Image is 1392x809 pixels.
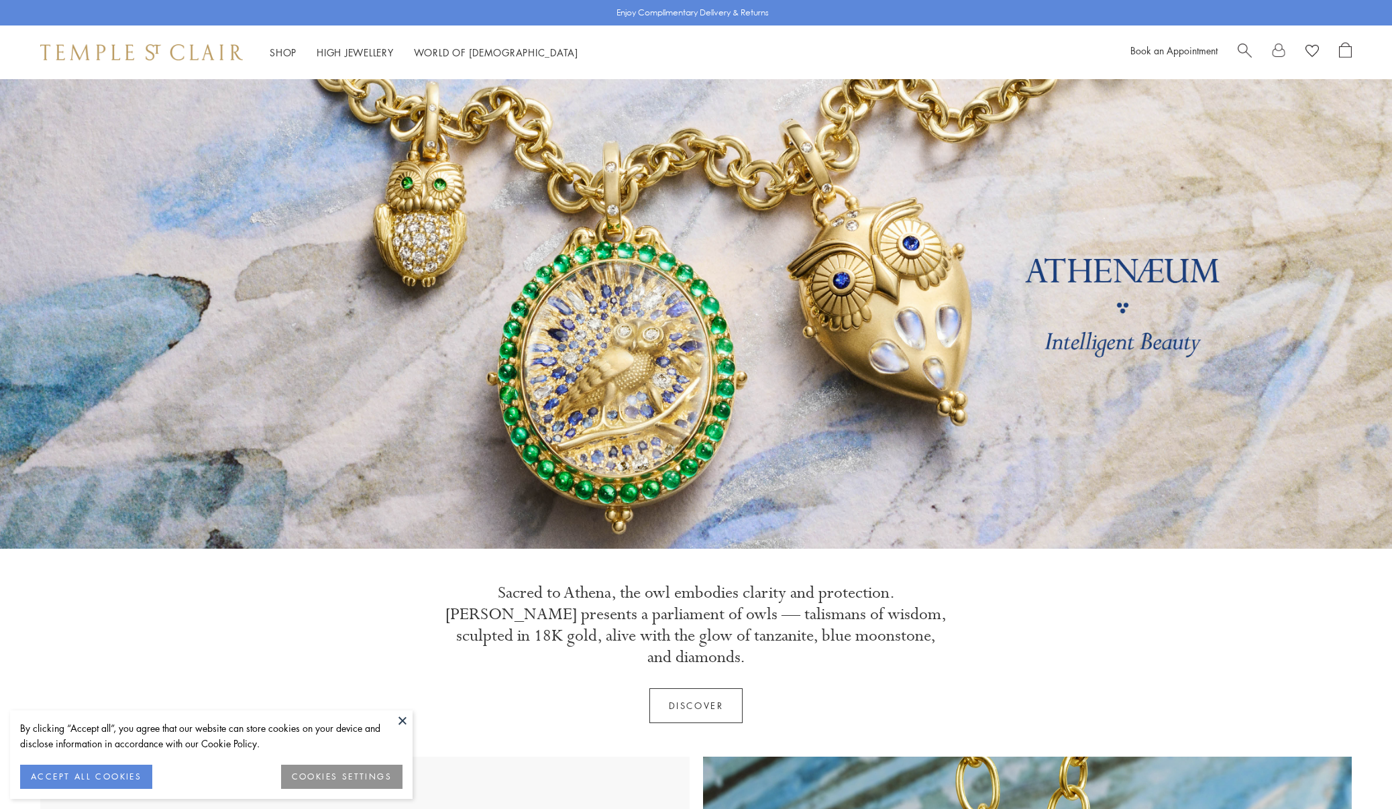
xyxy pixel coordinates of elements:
[1238,42,1252,62] a: Search
[317,46,394,59] a: High JewelleryHigh Jewellery
[1305,42,1319,62] a: View Wishlist
[1339,42,1352,62] a: Open Shopping Bag
[270,44,578,61] nav: Main navigation
[40,44,243,60] img: Temple St. Clair
[281,765,403,789] button: COOKIES SETTINGS
[270,46,297,59] a: ShopShop
[649,688,743,723] a: Discover
[445,582,948,668] p: Sacred to Athena, the owl embodies clarity and protection. [PERSON_NAME] presents a parliament of...
[414,46,578,59] a: World of [DEMOGRAPHIC_DATA]World of [DEMOGRAPHIC_DATA]
[20,765,152,789] button: ACCEPT ALL COOKIES
[617,6,769,19] p: Enjoy Complimentary Delivery & Returns
[20,720,403,751] div: By clicking “Accept all”, you agree that our website can store cookies on your device and disclos...
[1130,44,1218,57] a: Book an Appointment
